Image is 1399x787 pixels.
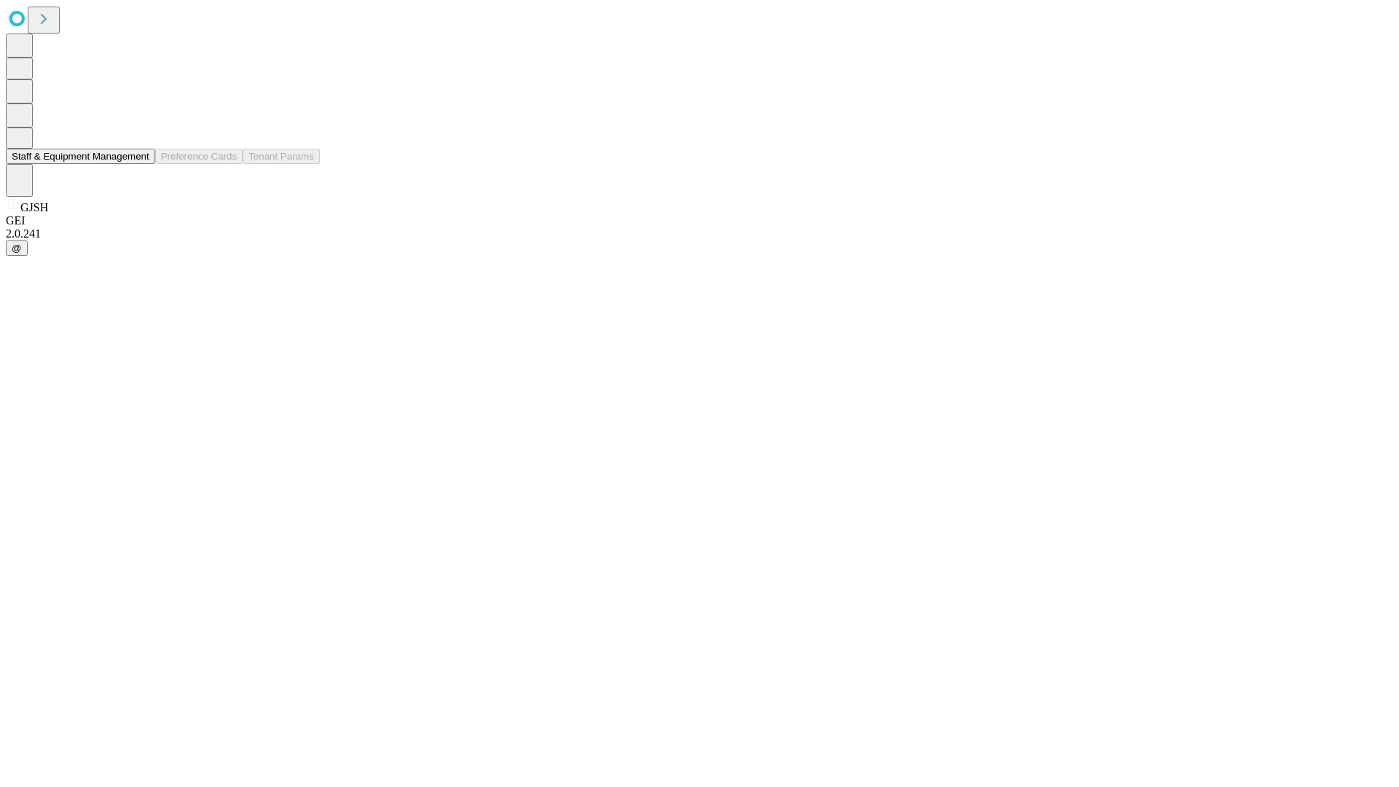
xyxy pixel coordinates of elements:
[20,201,48,214] span: GJSH
[12,243,22,254] span: @
[6,240,28,256] button: @
[155,149,243,164] button: Preference Cards
[6,214,1393,227] div: GEI
[6,149,155,164] button: Staff & Equipment Management
[243,149,320,164] button: Tenant Params
[6,227,1393,240] div: 2.0.241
